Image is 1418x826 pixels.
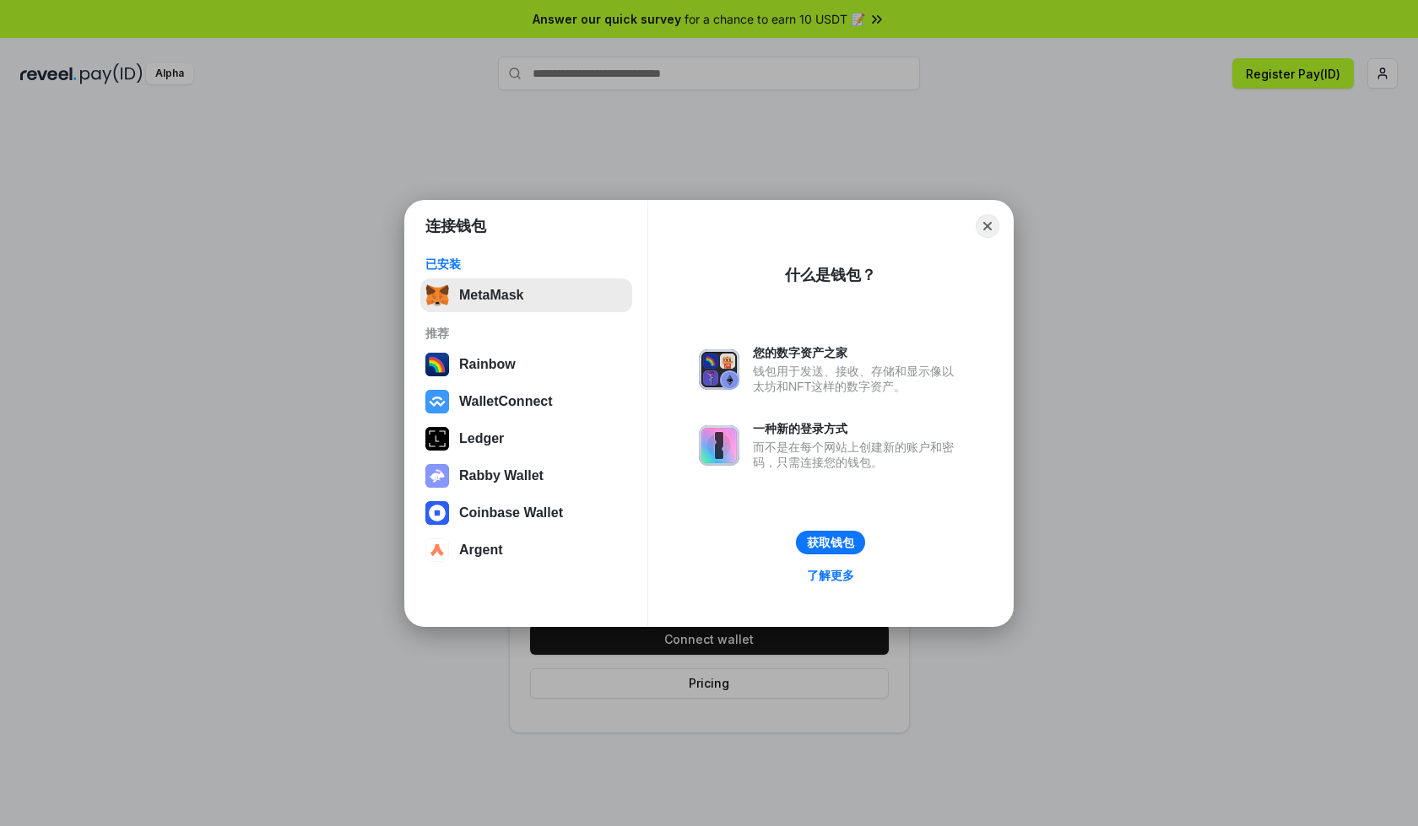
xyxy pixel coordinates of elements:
[797,564,864,586] a: 了解更多
[459,543,503,558] div: Argent
[425,256,627,272] div: 已安装
[807,568,854,583] div: 了解更多
[976,214,999,238] button: Close
[459,468,544,483] div: Rabby Wallet
[420,278,632,312] button: MetaMask
[425,390,449,413] img: svg+xml,%3Csvg%20width%3D%2228%22%20height%3D%2228%22%20viewBox%3D%220%200%2028%2028%22%20fill%3D...
[785,265,876,285] div: 什么是钱包？
[753,440,962,470] div: 而不是在每个网站上创建新的账户和密码，只需连接您的钱包。
[753,364,962,394] div: 钱包用于发送、接收、存储和显示像以太坊和NFT这样的数字资产。
[459,431,504,446] div: Ledger
[699,425,739,466] img: svg+xml,%3Csvg%20xmlns%3D%22http%3A%2F%2Fwww.w3.org%2F2000%2Fsvg%22%20fill%3D%22none%22%20viewBox...
[459,505,563,521] div: Coinbase Wallet
[425,353,449,376] img: svg+xml,%3Csvg%20width%3D%22120%22%20height%3D%22120%22%20viewBox%3D%220%200%20120%20120%22%20fil...
[425,464,449,488] img: svg+xml,%3Csvg%20xmlns%3D%22http%3A%2F%2Fwww.w3.org%2F2000%2Fsvg%22%20fill%3D%22none%22%20viewBox...
[459,288,523,303] div: MetaMask
[425,326,627,341] div: 推荐
[753,345,962,360] div: 您的数字资产之家
[807,535,854,550] div: 获取钱包
[459,357,516,372] div: Rainbow
[420,385,632,418] button: WalletConnect
[459,394,553,409] div: WalletConnect
[753,421,962,436] div: 一种新的登录方式
[425,538,449,562] img: svg+xml,%3Csvg%20width%3D%2228%22%20height%3D%2228%22%20viewBox%3D%220%200%2028%2028%22%20fill%3D...
[420,496,632,530] button: Coinbase Wallet
[425,427,449,451] img: svg+xml,%3Csvg%20xmlns%3D%22http%3A%2F%2Fwww.w3.org%2F2000%2Fsvg%22%20width%3D%2228%22%20height%3...
[420,533,632,567] button: Argent
[796,531,865,554] button: 获取钱包
[699,349,739,390] img: svg+xml,%3Csvg%20xmlns%3D%22http%3A%2F%2Fwww.w3.org%2F2000%2Fsvg%22%20fill%3D%22none%22%20viewBox...
[425,501,449,525] img: svg+xml,%3Csvg%20width%3D%2228%22%20height%3D%2228%22%20viewBox%3D%220%200%2028%2028%22%20fill%3D...
[425,283,449,307] img: svg+xml,%3Csvg%20fill%3D%22none%22%20height%3D%2233%22%20viewBox%3D%220%200%2035%2033%22%20width%...
[420,422,632,456] button: Ledger
[425,216,486,236] h1: 连接钱包
[420,459,632,493] button: Rabby Wallet
[420,348,632,381] button: Rainbow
